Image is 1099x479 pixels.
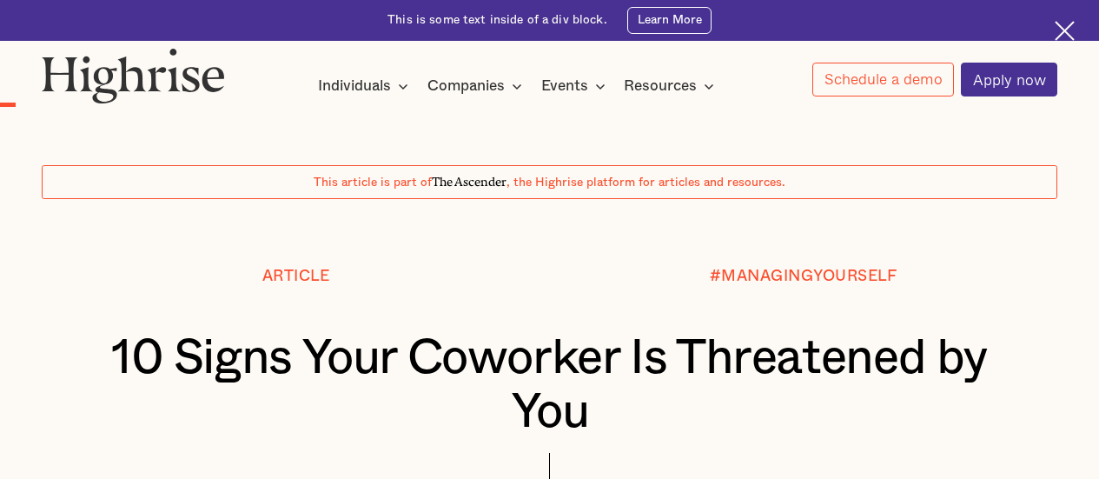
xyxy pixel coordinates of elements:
[318,76,391,96] div: Individuals
[42,48,225,103] img: Highrise logo
[387,12,607,29] div: This is some text inside of a div block.
[961,63,1057,96] a: Apply now
[432,172,506,187] span: The Ascender
[262,268,330,285] div: Article
[427,76,505,96] div: Companies
[541,76,611,96] div: Events
[710,268,897,285] div: #MANAGINGYOURSELF
[318,76,414,96] div: Individuals
[427,76,527,96] div: Companies
[541,76,588,96] div: Events
[506,176,785,189] span: , the Highrise platform for articles and resources.
[84,332,1015,440] h1: 10 Signs Your Coworker Is Threatened by You
[624,76,719,96] div: Resources
[812,63,954,96] a: Schedule a demo
[1055,21,1075,41] img: Cross icon
[314,176,432,189] span: This article is part of
[624,76,697,96] div: Resources
[627,7,712,34] a: Learn More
